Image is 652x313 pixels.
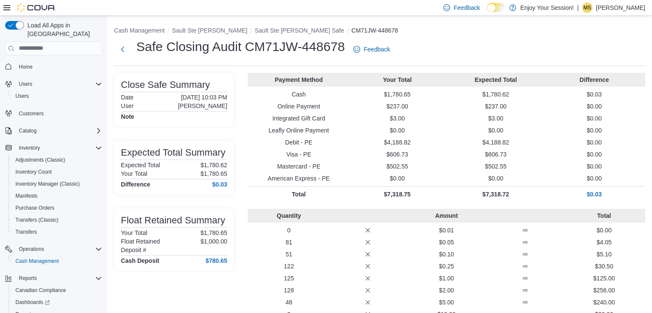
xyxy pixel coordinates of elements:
a: Dashboards [12,297,53,307]
a: Transfers [12,227,40,237]
h3: Expected Total Summary [121,147,225,158]
p: Mastercard - PE [251,162,346,171]
button: Cash Management [114,27,165,34]
p: $240.00 [566,298,642,307]
p: $1,780.65 [201,170,227,177]
h6: Your Total [121,170,147,177]
p: $0.00 [547,174,642,183]
span: Customers [19,110,44,117]
p: $0.00 [547,150,642,159]
p: $0.00 [448,126,544,135]
button: Inventory Manager (Classic) [9,178,105,190]
span: Users [15,79,102,89]
p: Cash [251,90,346,99]
span: Cash Management [12,256,102,266]
span: Load All Apps in [GEOGRAPHIC_DATA] [24,21,102,38]
button: Sault Ste [PERSON_NAME] [172,27,247,34]
a: Transfers (Classic) [12,215,62,225]
p: $502.55 [448,162,544,171]
button: Transfers (Classic) [9,214,105,226]
button: Operations [15,244,48,254]
p: $1,780.65 [350,90,445,99]
p: $30.50 [566,262,642,271]
h4: Difference [121,181,150,188]
button: Operations [2,243,105,255]
button: Adjustments (Classic) [9,154,105,166]
p: American Express - PE [251,174,346,183]
span: Manifests [15,193,37,199]
span: Canadian Compliance [12,285,102,295]
button: Reports [15,273,40,283]
span: Operations [19,246,44,253]
span: Inventory [15,143,102,153]
span: Dashboards [12,297,102,307]
span: Feedback [364,45,390,54]
button: Sault Ste [PERSON_NAME] Safe [255,27,344,34]
a: Inventory Manager (Classic) [12,179,83,189]
h4: Cash Deposit [121,257,159,264]
p: $0.00 [566,226,642,235]
p: $0.03 [547,90,642,99]
button: Canadian Compliance [9,284,105,296]
p: $502.55 [350,162,445,171]
h6: Expected Total [121,162,160,169]
p: $0.25 [409,262,484,271]
h6: User [121,102,134,109]
a: Purchase Orders [12,203,58,213]
a: Users [12,91,32,101]
button: Inventory [2,142,105,154]
p: [PERSON_NAME] [178,102,227,109]
p: Visa - PE [251,150,346,159]
span: Catalog [15,126,102,136]
p: $1,780.62 [448,90,544,99]
span: Manifests [12,191,102,201]
h6: Deposit # [121,247,146,253]
p: $1,000.00 [201,238,227,245]
p: [PERSON_NAME] [596,3,645,13]
span: Transfers [12,227,102,237]
span: Inventory Manager (Classic) [15,181,80,187]
button: Catalog [15,126,40,136]
span: Users [15,93,29,99]
span: Transfers (Classic) [12,215,102,225]
p: 51 [251,250,327,259]
p: $5.00 [409,298,484,307]
span: Catalog [19,127,36,134]
p: $237.00 [448,102,544,111]
span: Reports [15,273,102,283]
nav: An example of EuiBreadcrumbs [114,26,645,36]
h4: $780.65 [205,257,227,264]
span: MS [583,3,591,13]
p: $0.01 [409,226,484,235]
p: $606.73 [448,150,544,159]
span: Adjustments (Classic) [15,156,65,163]
h4: $0.03 [212,181,227,188]
p: Expected Total [448,75,544,84]
p: Total [251,190,346,199]
span: Inventory [19,144,40,151]
p: Enjoy Your Session! [520,3,574,13]
p: $0.00 [547,126,642,135]
p: $7,318.75 [350,190,445,199]
button: Manifests [9,190,105,202]
p: Total [566,211,642,220]
span: Customers [15,108,102,119]
p: $1.00 [409,274,484,283]
button: Home [2,60,105,73]
p: $4,188.82 [448,138,544,147]
p: $237.00 [350,102,445,111]
button: Customers [2,107,105,120]
a: Dashboards [9,296,105,308]
span: Transfers (Classic) [15,217,58,223]
span: Feedback [454,3,480,12]
button: Inventory Count [9,166,105,178]
p: Leafly Online Payment [251,126,346,135]
span: Home [15,61,102,72]
p: $3.00 [350,114,445,123]
a: Adjustments (Classic) [12,155,69,165]
p: $4,188.82 [350,138,445,147]
button: Reports [2,272,105,284]
button: Catalog [2,125,105,137]
p: [DATE] 10:03 PM [181,94,227,101]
